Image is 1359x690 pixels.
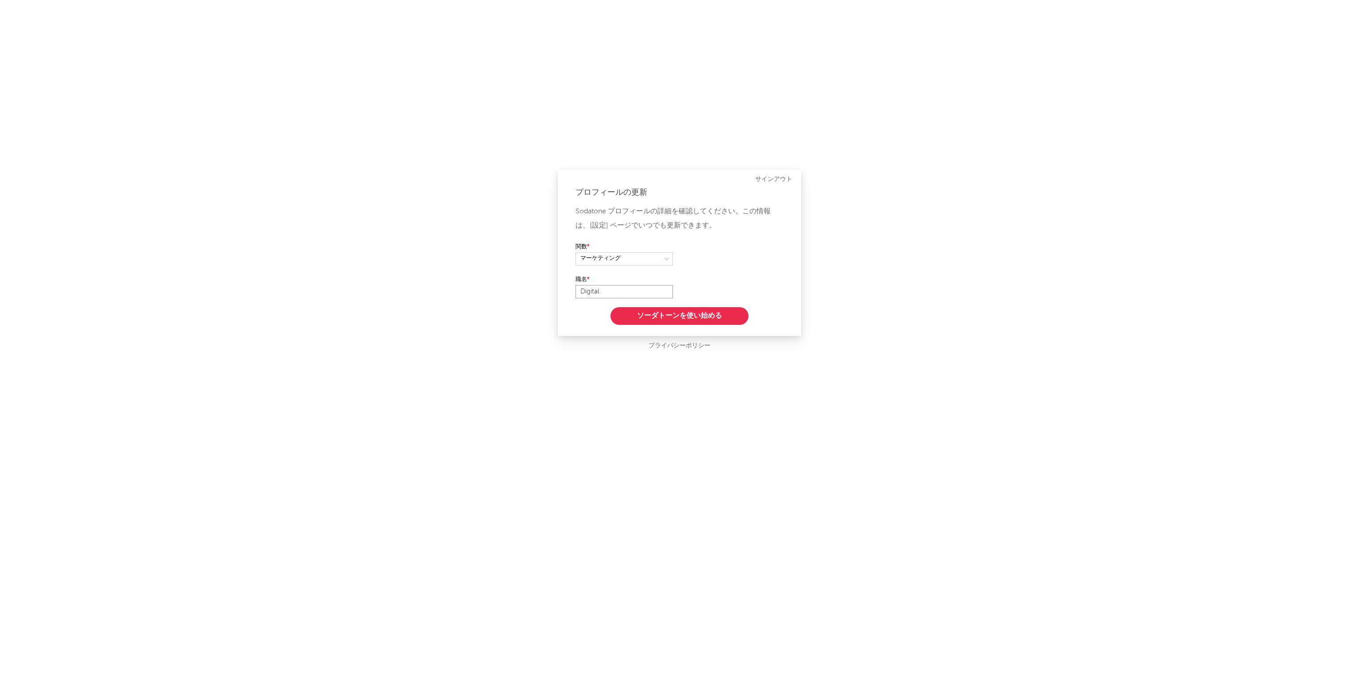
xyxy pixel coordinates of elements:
[576,204,783,233] p: Sodatone プロフィールの詳細を確認してください。この情報は、[設定] ページでいつでも更新できます。
[576,187,783,198] div: プロフィールの更新
[755,174,792,185] a: サインアウト
[576,274,673,285] label: 職名
[576,242,673,252] label: 関数
[610,307,749,325] button: ソーダトーンを使い始める
[649,340,710,351] a: プライバシーポリシー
